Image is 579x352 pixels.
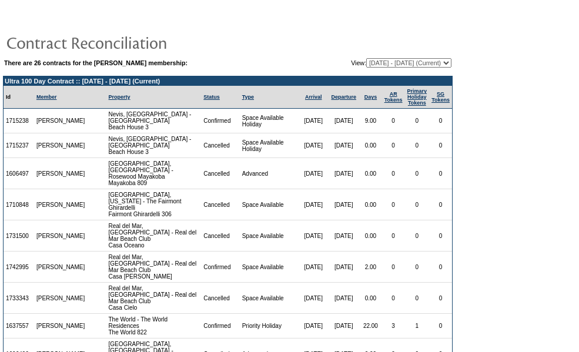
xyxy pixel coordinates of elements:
a: ARTokens [384,91,403,103]
td: [DATE] [328,133,359,158]
td: 0 [405,252,430,283]
td: [DATE] [328,189,359,220]
td: 0 [429,189,452,220]
td: Space Available [240,283,299,314]
td: 22.00 [359,314,382,338]
td: [PERSON_NAME] [34,109,88,133]
td: 1742995 [4,252,34,283]
td: [DATE] [299,283,328,314]
a: Departure [331,94,356,100]
td: Cancelled [201,189,239,220]
td: [PERSON_NAME] [34,133,88,158]
td: [DATE] [299,109,328,133]
td: Space Available Holiday [240,133,299,158]
td: [DATE] [299,314,328,338]
a: Type [242,94,254,100]
td: 1710848 [4,189,34,220]
td: 0.00 [359,133,382,158]
td: 0 [405,220,430,252]
td: [PERSON_NAME] [34,252,88,283]
td: Space Available [240,220,299,252]
td: 0 [405,283,430,314]
td: Cancelled [201,283,239,314]
td: Real del Mar, [GEOGRAPHIC_DATA] - Real del Mar Beach Club Casa [PERSON_NAME] [106,252,202,283]
td: [PERSON_NAME] [34,158,88,189]
td: 0 [382,189,405,220]
a: Member [36,94,57,100]
td: Real del Mar, [GEOGRAPHIC_DATA] - Real del Mar Beach Club Casa Cielo [106,283,202,314]
td: Cancelled [201,220,239,252]
td: 0 [382,133,405,158]
td: 1733343 [4,283,34,314]
img: pgTtlContractReconciliation.gif [6,31,241,54]
td: Space Available Holiday [240,109,299,133]
td: 0 [405,109,430,133]
td: Confirmed [201,252,239,283]
td: 0 [429,252,452,283]
td: Id [4,86,34,109]
td: [DATE] [299,133,328,158]
td: [DATE] [328,252,359,283]
td: The World - The World Residences The World 822 [106,314,202,338]
td: [DATE] [328,158,359,189]
td: 1731500 [4,220,34,252]
td: 0 [405,133,430,158]
td: 1715237 [4,133,34,158]
td: [DATE] [328,220,359,252]
td: [DATE] [299,189,328,220]
td: Confirmed [201,109,239,133]
td: [DATE] [328,283,359,314]
td: [PERSON_NAME] [34,314,88,338]
td: 0.00 [359,189,382,220]
td: [DATE] [299,158,328,189]
td: [PERSON_NAME] [34,220,88,252]
td: 0 [382,283,405,314]
td: 0 [405,158,430,189]
td: [PERSON_NAME] [34,189,88,220]
td: [GEOGRAPHIC_DATA], [US_STATE] - The Fairmont Ghirardelli Fairmont Ghirardelli 306 [106,189,202,220]
a: Arrival [305,94,322,100]
td: [DATE] [328,109,359,133]
td: [PERSON_NAME] [34,283,88,314]
td: 2.00 [359,252,382,283]
td: 1637557 [4,314,34,338]
td: Confirmed [201,314,239,338]
td: 0 [405,189,430,220]
td: 0 [429,220,452,252]
td: 1715238 [4,109,34,133]
a: SGTokens [431,91,450,103]
td: 0 [382,158,405,189]
td: 0 [429,133,452,158]
td: [DATE] [299,252,328,283]
td: 0 [382,109,405,133]
td: 0.00 [359,283,382,314]
td: 0 [429,283,452,314]
td: 0.00 [359,158,382,189]
td: Cancelled [201,133,239,158]
td: 0.00 [359,220,382,252]
td: Nevis, [GEOGRAPHIC_DATA] - [GEOGRAPHIC_DATA] Beach House 3 [106,133,202,158]
td: [DATE] [299,220,328,252]
td: [DATE] [328,314,359,338]
td: [GEOGRAPHIC_DATA], [GEOGRAPHIC_DATA] - Rosewood Mayakoba Mayakoba 809 [106,158,202,189]
td: 9.00 [359,109,382,133]
td: 1606497 [4,158,34,189]
td: 3 [382,314,405,338]
td: Space Available [240,189,299,220]
td: Advanced [240,158,299,189]
a: Status [203,94,220,100]
a: Days [364,94,377,100]
td: Priority Holiday [240,314,299,338]
td: 0 [382,220,405,252]
td: 0 [429,109,452,133]
a: Property [109,94,130,100]
td: Ultra 100 Day Contract :: [DATE] - [DATE] (Current) [4,76,452,86]
td: View: [293,58,451,68]
td: Cancelled [201,158,239,189]
td: Nevis, [GEOGRAPHIC_DATA] - [GEOGRAPHIC_DATA] Beach House 3 [106,109,202,133]
td: 0 [429,158,452,189]
td: 0 [382,252,405,283]
td: Real del Mar, [GEOGRAPHIC_DATA] - Real del Mar Beach Club Casa Oceano [106,220,202,252]
b: There are 26 contracts for the [PERSON_NAME] membership: [4,59,188,66]
td: 0 [429,314,452,338]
